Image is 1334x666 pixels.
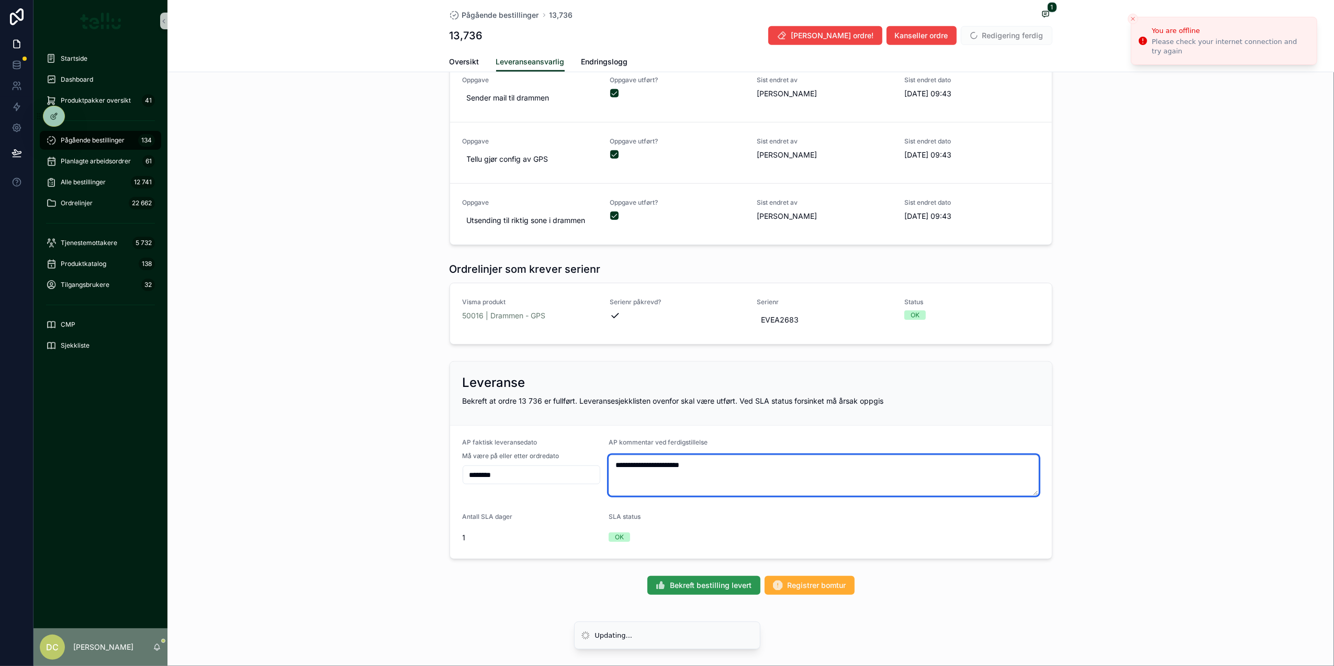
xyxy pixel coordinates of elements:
[141,279,155,291] div: 32
[788,580,846,591] span: Registrer bomtur
[450,183,1052,245] a: OppgaveUtsending til riktig sone i drammenOppgave utført?Sist endret av[PERSON_NAME]Sist endret d...
[40,336,161,355] a: Sjekkliste
[904,150,1039,160] span: [DATE] 09:43
[463,532,601,543] span: 1
[1152,26,1308,36] div: You are offline
[670,580,752,591] span: Bekreft bestilling levert
[895,30,948,41] span: Kanseller ordre
[463,137,598,146] span: Oppgave
[911,310,920,320] div: OK
[139,258,155,270] div: 138
[61,239,117,247] span: Tjenestemottakere
[1152,37,1308,56] div: Please check your internet connection and try again
[450,10,539,20] a: Pågående bestillinger
[450,61,1052,122] a: OppgaveSender mail til drammenOppgave utført?Sist endret av[PERSON_NAME]Sist endret dato[DATE] 09:43
[609,438,708,446] span: AP kommentar ved ferdigstillelse
[61,320,75,329] span: CMP
[904,211,1039,221] span: [DATE] 09:43
[610,137,745,146] span: Oppgave utført?
[61,178,106,186] span: Alle bestillinger
[61,199,93,207] span: Ordrelinjer
[581,52,628,73] a: Endringslogg
[450,283,1052,344] a: Visma produkt50016 | Drammen - GPSSerienr påkrevd?SerienrEVEA2683StatusOK
[61,96,131,105] span: Produktpakker oversikt
[595,630,633,641] div: Updating...
[46,641,59,653] span: DC
[1047,2,1057,13] span: 1
[768,26,882,45] button: [PERSON_NAME] ordre!
[757,137,892,146] span: Sist endret av
[131,176,155,188] div: 12 741
[757,150,892,160] span: [PERSON_NAME]
[757,88,892,99] span: [PERSON_NAME]
[129,197,155,209] div: 22 662
[61,136,125,145] span: Pågående bestillinger
[142,155,155,168] div: 61
[450,262,601,276] h1: Ordrelinjer som krever serienr
[73,642,133,652] p: [PERSON_NAME]
[463,452,559,460] span: Må være på eller etter ordredato
[132,237,155,249] div: 5 732
[647,576,760,595] button: Bekreft bestilling levert
[61,260,106,268] span: Produktkatalog
[550,10,573,20] a: 13,736
[450,28,483,43] h1: 13,736
[40,70,161,89] a: Dashboard
[450,57,479,67] span: Oversikt
[610,298,745,306] span: Serienr påkrevd?
[450,122,1052,183] a: OppgaveTellu gjør config av GPSOppgave utført?Sist endret av[PERSON_NAME]Sist endret dato[DATE] 0...
[463,76,598,84] span: Oppgave
[467,93,593,103] span: Sender mail til drammen
[904,298,1039,306] span: Status
[61,75,93,84] span: Dashboard
[463,395,1039,406] p: Bekreft at ordre 13 736 er fullført. Leveransesjekklisten ovenfor skal være utført. Ved SLA statu...
[138,134,155,147] div: 134
[463,513,513,520] span: Antall SLA dager
[40,254,161,273] a: Produktkatalog138
[757,198,892,207] span: Sist endret av
[463,438,537,446] span: AP faktisk leveransedato
[463,310,546,321] a: 50016 | Drammen - GPS
[40,315,161,334] a: CMP
[33,42,167,369] div: scrollable content
[496,57,565,67] span: Leveranseansvarlig
[61,341,89,350] span: Sjekkliste
[761,315,888,325] span: EVEA2683
[463,298,598,306] span: Visma produkt
[61,157,131,165] span: Planlagte arbeidsordrer
[467,215,593,226] span: Utsending til riktig sone i drammen
[40,275,161,294] a: Tilgangsbrukere32
[765,576,855,595] button: Registrer bomtur
[615,532,624,542] div: OK
[80,13,121,29] img: App logo
[581,57,628,67] span: Endringslogg
[40,173,161,192] a: Alle bestillinger12 741
[450,52,479,73] a: Oversikt
[61,281,109,289] span: Tilgangsbrukere
[609,513,641,520] span: SLA status
[610,198,745,207] span: Oppgave utført?
[757,76,892,84] span: Sist endret av
[1039,8,1052,21] button: 1
[1128,14,1138,24] button: Close toast
[40,49,161,68] a: Startside
[40,91,161,110] a: Produktpakker oversikt41
[904,76,1039,84] span: Sist endret dato
[904,198,1039,207] span: Sist endret dato
[467,154,593,164] span: Tellu gjør config av GPS
[791,30,874,41] span: [PERSON_NAME] ordre!
[463,374,525,391] h2: Leveranse
[142,94,155,107] div: 41
[887,26,957,45] button: Kanseller ordre
[496,52,565,72] a: Leveranseansvarlig
[61,54,87,63] span: Startside
[40,194,161,213] a: Ordrelinjer22 662
[757,211,892,221] span: [PERSON_NAME]
[757,298,892,306] span: Serienr
[40,234,161,252] a: Tjenestemottakere5 732
[904,137,1039,146] span: Sist endret dato
[610,76,745,84] span: Oppgave utført?
[904,88,1039,99] span: [DATE] 09:43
